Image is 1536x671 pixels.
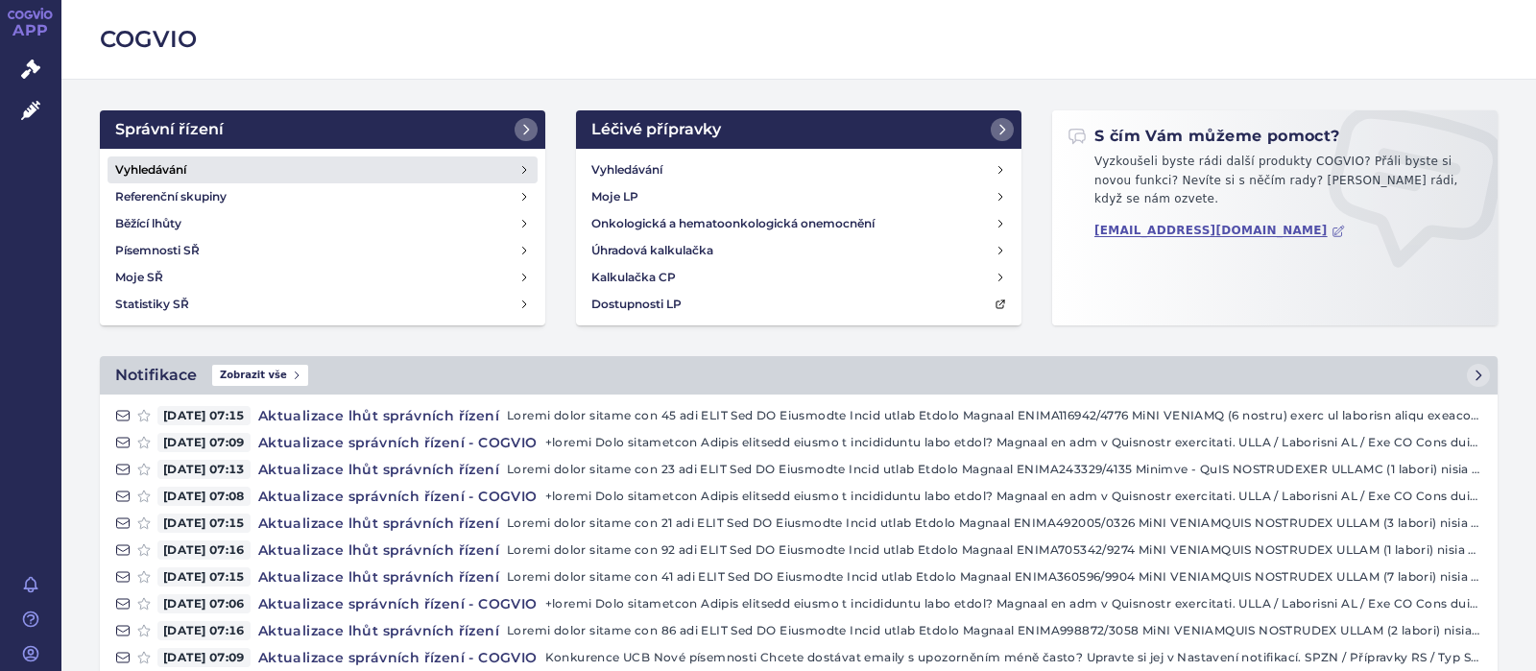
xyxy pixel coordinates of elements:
h2: COGVIO [100,23,1498,56]
h4: Aktualizace správních řízení - COGVIO [251,433,545,452]
h4: Písemnosti SŘ [115,241,200,260]
h4: Aktualizace lhůt správních řízení [251,567,507,587]
span: [DATE] 07:09 [157,433,251,452]
span: Zobrazit vše [212,365,308,386]
a: Referenční skupiny [108,183,538,210]
h4: Vyhledávání [591,160,662,180]
span: [DATE] 07:15 [157,567,251,587]
p: Konkurence UCB Nové písemnosti Chcete dostávat emaily s upozorněním méně často? Upravte si jej v ... [545,648,1482,667]
p: Loremi dolor sitame con 23 adi ELIT Sed DO Eiusmodte Incid utlab Etdolo Magnaal ENIMA243329/4135 ... [507,460,1482,479]
h4: Moje LP [591,187,638,206]
span: [DATE] 07:15 [157,514,251,533]
a: NotifikaceZobrazit vše [100,356,1498,395]
a: Úhradová kalkulačka [584,237,1014,264]
h4: Statistiky SŘ [115,295,189,314]
a: Moje SŘ [108,264,538,291]
a: Dostupnosti LP [584,291,1014,318]
p: Loremi dolor sitame con 21 adi ELIT Sed DO Eiusmodte Incid utlab Etdolo Magnaal ENIMA492005/0326 ... [507,514,1482,533]
h2: Léčivé přípravky [591,118,721,141]
h4: Aktualizace lhůt správních řízení [251,460,507,479]
a: Běžící lhůty [108,210,538,237]
h4: Referenční skupiny [115,187,227,206]
span: [DATE] 07:08 [157,487,251,506]
a: Písemnosti SŘ [108,237,538,264]
h4: Aktualizace správních řízení - COGVIO [251,487,545,506]
p: Loremi dolor sitame con 41 adi ELIT Sed DO Eiusmodte Incid utlab Etdolo Magnaal ENIMA360596/9904 ... [507,567,1482,587]
h4: Vyhledávání [115,160,186,180]
a: Vyhledávání [108,156,538,183]
span: [DATE] 07:16 [157,621,251,640]
p: Loremi dolor sitame con 92 adi ELIT Sed DO Eiusmodte Incid utlab Etdolo Magnaal ENIMA705342/9274 ... [507,540,1482,560]
p: +loremi Dolo sitametcon Adipis elitsedd eiusmo t incididuntu labo etdol? Magnaal en adm v Quisnos... [545,433,1482,452]
span: [DATE] 07:16 [157,540,251,560]
h4: Aktualizace lhůt správních řízení [251,540,507,560]
h2: S čím Vám můžeme pomoct? [1068,126,1340,147]
h4: Aktualizace lhůt správních řízení [251,406,507,425]
a: Kalkulačka CP [584,264,1014,291]
span: [DATE] 07:09 [157,648,251,667]
span: [DATE] 07:15 [157,406,251,425]
h4: Moje SŘ [115,268,163,287]
a: Léčivé přípravky [576,110,1021,149]
h4: Aktualizace správních řízení - COGVIO [251,648,545,667]
a: Vyhledávání [584,156,1014,183]
a: Statistiky SŘ [108,291,538,318]
a: Moje LP [584,183,1014,210]
p: Loremi dolor sitame con 86 adi ELIT Sed DO Eiusmodte Incid utlab Etdolo Magnaal ENIMA998872/3058 ... [507,621,1482,640]
h4: Onkologická a hematoonkologická onemocnění [591,214,875,233]
h4: Dostupnosti LP [591,295,682,314]
a: Správní řízení [100,110,545,149]
h4: Aktualizace lhůt správních řízení [251,514,507,533]
a: [EMAIL_ADDRESS][DOMAIN_NAME] [1094,224,1345,238]
h2: Notifikace [115,364,197,387]
h2: Správní řízení [115,118,224,141]
h4: Běžící lhůty [115,214,181,233]
p: Loremi dolor sitame con 45 adi ELIT Sed DO Eiusmodte Incid utlab Etdolo Magnaal ENIMA116942/4776 ... [507,406,1482,425]
p: +loremi Dolo sitametcon Adipis elitsedd eiusmo t incididuntu labo etdol? Magnaal en adm v Quisnos... [545,594,1482,613]
span: [DATE] 07:13 [157,460,251,479]
p: Vyzkoušeli byste rádi další produkty COGVIO? Přáli byste si novou funkci? Nevíte si s něčím rady?... [1068,153,1482,217]
h4: Úhradová kalkulačka [591,241,713,260]
a: Onkologická a hematoonkologická onemocnění [584,210,1014,237]
h4: Aktualizace správních řízení - COGVIO [251,594,545,613]
h4: Kalkulačka CP [591,268,676,287]
p: +loremi Dolo sitametcon Adipis elitsedd eiusmo t incididuntu labo etdol? Magnaal en adm v Quisnos... [545,487,1482,506]
span: [DATE] 07:06 [157,594,251,613]
h4: Aktualizace lhůt správních řízení [251,621,507,640]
